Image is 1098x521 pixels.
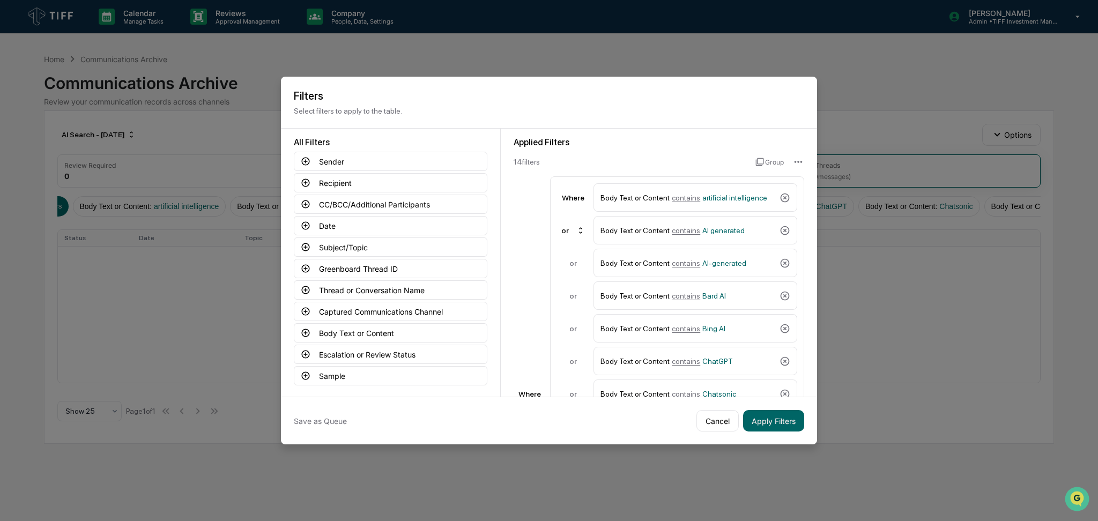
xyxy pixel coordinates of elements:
p: Select filters to apply to the table. [294,107,804,115]
span: Pylon [107,182,130,190]
div: Where [557,193,589,202]
div: Start new chat [36,82,176,93]
span: AI-generated [702,259,746,267]
div: or [557,390,589,398]
div: 🗄️ [78,136,86,145]
div: or [557,292,589,300]
span: contains [672,324,700,333]
h2: Filters [294,90,804,102]
button: Greenboard Thread ID [294,259,487,278]
div: Body Text or Content [600,188,775,207]
a: Powered byPylon [76,181,130,190]
span: contains [672,292,700,300]
button: Sample [294,366,487,385]
div: 🔎 [11,157,19,165]
a: 🔎Data Lookup [6,151,72,170]
span: Bing AI [702,324,725,333]
div: 🖐️ [11,136,19,145]
button: Cancel [696,410,739,431]
button: Save as Queue [294,410,347,431]
img: 1746055101610-c473b297-6a78-478c-a979-82029cc54cd1 [11,82,30,101]
div: All Filters [294,137,487,147]
span: Chatsonic [702,390,736,398]
button: Apply Filters [743,410,804,431]
div: Body Text or Content [600,254,775,272]
span: ChatGPT [702,357,733,366]
span: contains [672,357,700,366]
button: Recipient [294,173,487,192]
span: contains [672,226,700,235]
button: Group [755,153,784,170]
div: Where [514,390,546,398]
div: Applied Filters [514,137,804,147]
div: 14 filter s [514,158,747,166]
button: CC/BCC/Additional Participants [294,195,487,214]
button: Body Text or Content [294,323,487,343]
div: or [557,222,589,239]
button: Thread or Conversation Name [294,280,487,300]
div: Body Text or Content [600,221,775,240]
div: We're available if you need us! [36,93,136,101]
div: Body Text or Content [600,352,775,370]
button: Escalation or Review Status [294,345,487,364]
a: 🗄️Attestations [73,131,137,150]
button: Start new chat [182,85,195,98]
span: contains [672,259,700,267]
span: Data Lookup [21,155,68,166]
a: 🖐️Preclearance [6,131,73,150]
button: Sender [294,152,487,171]
p: How can we help? [11,23,195,40]
div: Body Text or Content [600,286,775,305]
div: or [557,324,589,333]
span: Attestations [88,135,133,146]
span: contains [672,390,700,398]
span: contains [672,193,700,202]
button: Subject/Topic [294,237,487,257]
div: Body Text or Content [600,319,775,338]
iframe: Open customer support [1064,486,1093,515]
div: Body Text or Content [600,384,775,403]
span: artificial intelligence [702,193,767,202]
div: or [557,259,589,267]
button: Date [294,216,487,235]
span: Preclearance [21,135,69,146]
span: AI generated [702,226,745,235]
span: Bard AI [702,292,726,300]
button: Captured Communications Channel [294,302,487,321]
div: or [557,357,589,366]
